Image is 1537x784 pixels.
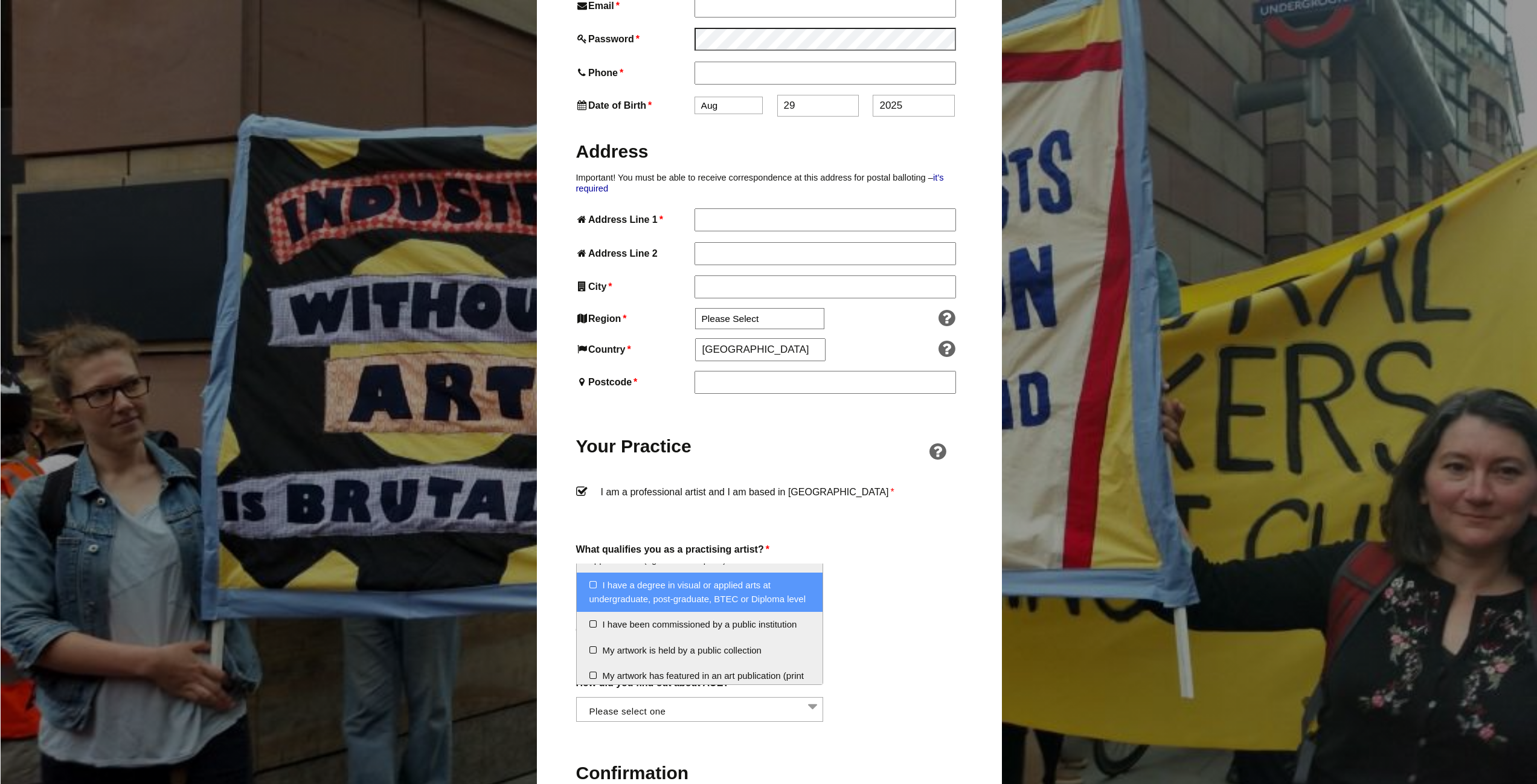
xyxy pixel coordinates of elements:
label: Postcode [576,374,692,390]
label: What qualifies you as a practising artist? [576,541,963,557]
label: Country [576,341,693,358]
a: it’s required [576,173,944,193]
li: My artwork is held by a public collection [577,638,823,664]
label: Password [576,31,692,47]
label: City [576,278,692,295]
label: Phone [576,65,692,81]
p: Important! You must be able to receive correspondence at this address for postal balloting – [576,172,963,194]
label: I am a professional artist and I am based in [GEOGRAPHIC_DATA] [576,484,963,520]
label: Address Line 2 [576,245,692,262]
label: Date of Birth [576,97,692,114]
label: Address Line 1 [576,211,692,228]
li: I have a degree in visual or applied arts at undergraduate, post-graduate, BTEC or Diploma level [577,573,823,612]
li: My artwork has featured in an art publication (print or online) [577,663,823,702]
h2: Address [576,140,963,163]
h2: Your Practice [576,434,692,458]
label: Region [576,310,693,327]
li: I have been commissioned by a public institution [577,612,823,638]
